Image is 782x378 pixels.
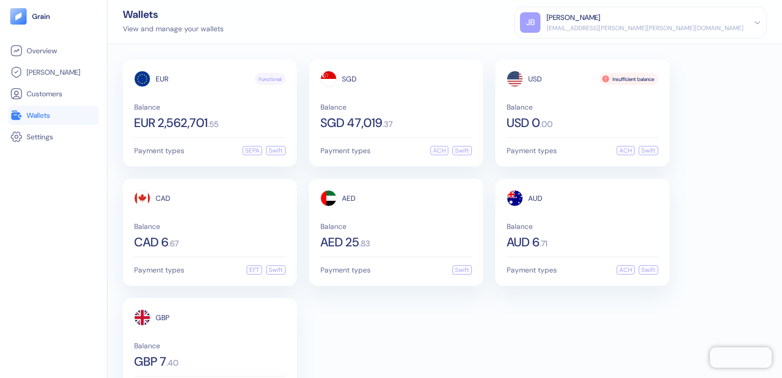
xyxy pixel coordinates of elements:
span: Settings [27,132,53,142]
a: Customers [10,88,97,100]
span: Balance [320,103,472,111]
span: AUD 6 [507,236,539,248]
div: Swift [639,265,658,275]
span: Payment types [134,266,184,274]
div: View and manage your wallets [123,24,224,34]
span: . 00 [540,120,553,129]
a: Overview [10,45,97,57]
span: Balance [134,223,286,230]
span: EUR [156,75,168,82]
span: EUR 2,562,701 [134,117,208,129]
span: GBP [156,314,169,321]
iframe: Chatra live chat [710,347,772,368]
span: AUD [528,195,542,202]
div: JB [520,12,540,33]
div: Swift [639,146,658,155]
span: . 37 [382,120,393,129]
span: Payment types [320,147,371,154]
span: . 55 [208,120,219,129]
div: Insufficient balance [599,73,658,85]
span: Customers [27,89,62,99]
span: . 67 [168,240,179,248]
span: Payment types [320,266,371,274]
span: . 40 [166,359,179,367]
div: [EMAIL_ADDRESS][PERSON_NAME][PERSON_NAME][DOMAIN_NAME] [547,24,744,33]
span: SGD 47,019 [320,117,382,129]
span: Balance [134,103,286,111]
span: Balance [507,223,658,230]
span: Wallets [27,110,50,120]
a: [PERSON_NAME] [10,66,97,78]
div: EFT [247,265,262,275]
div: Swift [452,146,472,155]
span: . 83 [359,240,370,248]
span: CAD [156,195,170,202]
div: Wallets [123,9,224,19]
span: Payment types [507,147,557,154]
a: Wallets [10,109,97,121]
div: ACH [617,265,635,275]
div: Swift [266,146,286,155]
span: Balance [320,223,472,230]
span: Functional [259,75,281,83]
span: Balance [134,342,286,349]
a: Settings [10,131,97,143]
span: Payment types [507,266,557,274]
div: Swift [266,265,286,275]
span: [PERSON_NAME] [27,67,80,77]
span: SGD [342,75,357,82]
img: logo [32,13,51,20]
span: Balance [507,103,658,111]
span: Overview [27,46,57,56]
span: CAD 6 [134,236,168,248]
div: ACH [617,146,635,155]
span: USD 0 [507,117,540,129]
span: . 71 [539,240,548,248]
span: AED [342,195,356,202]
div: SEPA [243,146,262,155]
div: ACH [430,146,448,155]
img: logo-tablet-V2.svg [10,8,27,25]
div: [PERSON_NAME] [547,12,600,23]
span: AED 25 [320,236,359,248]
span: Payment types [134,147,184,154]
span: USD [528,75,542,82]
div: Swift [452,265,472,275]
span: GBP 7 [134,355,166,368]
